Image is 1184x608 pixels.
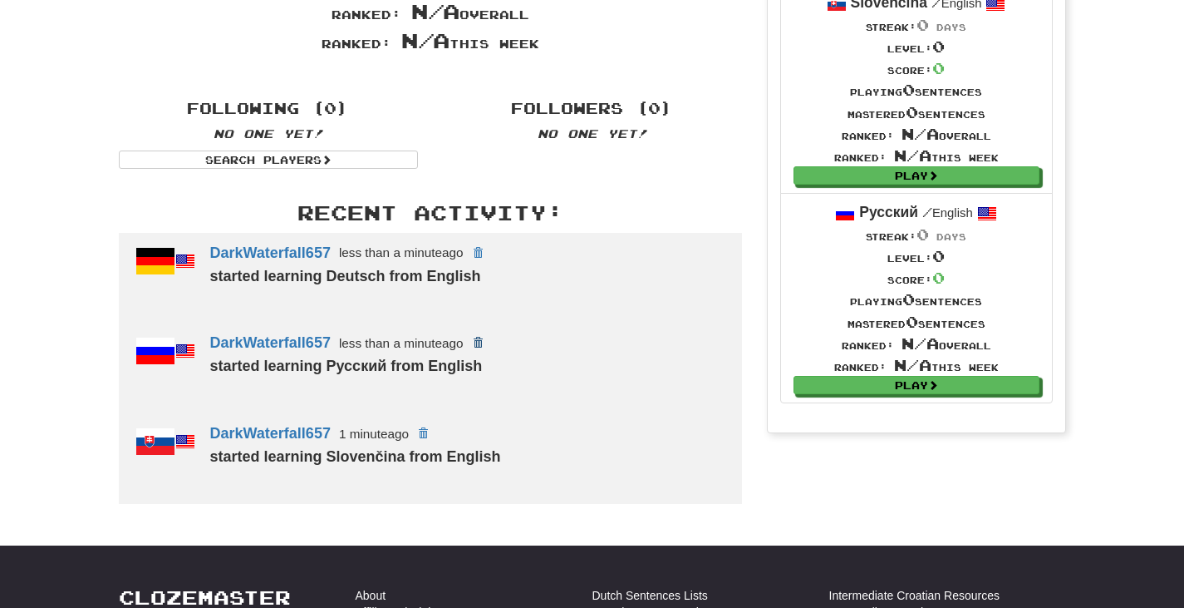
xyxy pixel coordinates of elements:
span: 0 [906,103,918,121]
span: days [936,231,966,242]
span: N/A [894,146,931,165]
span: days [936,22,966,32]
a: DarkWaterfall657 [210,334,331,351]
iframe: fb:share_button Facebook Social Plugin [432,63,488,80]
div: Playing sentences [834,79,999,101]
h4: Followers (0) [443,101,742,117]
div: Streak: [834,14,999,36]
div: Score: [834,267,999,289]
a: About [356,587,386,604]
span: 0 [932,269,945,287]
div: Level: [834,245,999,267]
div: Ranked: overall [834,123,999,145]
a: DarkWaterfall657 [210,244,331,260]
a: DarkWaterfall657 [210,425,331,442]
span: 0 [902,290,915,309]
span: 0 [916,225,929,244]
span: 0 [916,16,929,34]
a: Search Players [119,151,418,169]
span: N/A [401,27,450,52]
div: Ranked: this week [834,354,999,376]
span: N/A [902,125,939,143]
span: 0 [932,37,945,56]
div: Level: [834,36,999,57]
span: N/A [902,334,939,353]
div: Playing sentences [834,289,999,310]
div: Mastered sentences [834,101,999,123]
em: No one yet! [214,126,323,141]
span: 0 [902,81,915,99]
h4: Following (0) [119,101,418,117]
div: Ranked: overall [834,333,999,354]
strong: started learning Русский from English [210,358,483,374]
span: 0 [932,247,945,265]
small: 1 minute ago [339,427,409,441]
div: Ranked: this week [834,145,999,166]
a: Intermediate Croatian Resources [829,587,1000,604]
span: 0 [906,313,918,331]
span: N/A [894,356,931,374]
span: 0 [932,59,945,77]
h3: Recent Activity: [119,202,742,224]
iframe: X Post Button [372,63,426,80]
small: English [922,206,973,220]
span: / [922,205,932,220]
small: less than a minute ago [339,245,464,260]
div: Mastered sentences [834,311,999,333]
strong: Русский [859,204,918,220]
a: Dutch Sentences Lists [592,587,708,604]
small: less than a minute ago [339,336,464,350]
strong: started learning Slovenčina from English [210,448,501,465]
a: Clozemaster [119,587,291,608]
em: No one yet! [538,126,647,141]
a: Play [793,166,1039,185]
div: Streak: [834,224,999,245]
div: Score: [834,57,999,79]
div: Ranked: this week [106,26,754,55]
strong: started learning Deutsch from English [210,268,481,284]
a: Play [793,376,1039,394]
